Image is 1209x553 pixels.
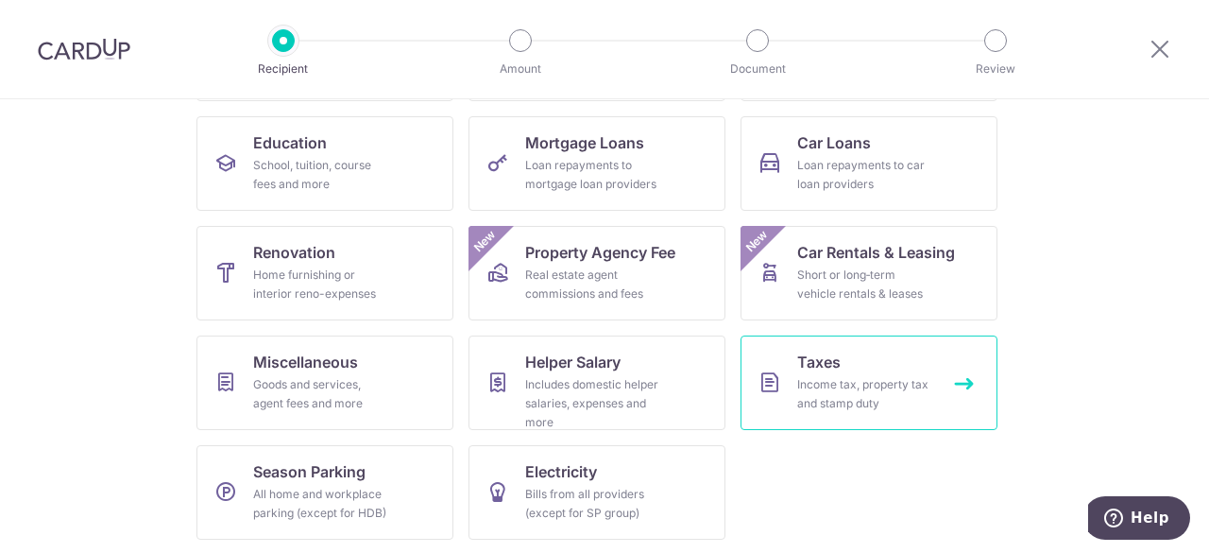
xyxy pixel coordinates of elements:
[468,336,725,430] a: Helper SalaryIncludes domestic helper salaries, expenses and more
[469,226,501,257] span: New
[253,375,389,413] div: Goods and services, agent fees and more
[741,226,997,320] a: Car Rentals & LeasingShort or long‑term vehicle rentals & leasesNew
[926,60,1065,78] p: Review
[741,336,997,430] a: TaxesIncome tax, property tax and stamp duty
[213,60,353,78] p: Recipient
[525,131,644,154] span: Mortgage Loans
[797,131,871,154] span: Car Loans
[1088,496,1190,544] iframe: Opens a widget where you can find more information
[525,241,675,264] span: Property Agency Fee
[741,116,997,211] a: Car LoansLoan repayments to car loan providers
[525,351,621,373] span: Helper Salary
[196,445,453,540] a: Season ParkingAll home and workplace parking (except for HDB)
[253,156,389,194] div: School, tuition, course fees and more
[797,266,933,303] div: Short or long‑term vehicle rentals & leases
[525,375,661,432] div: Includes domestic helper salaries, expenses and more
[253,460,366,483] span: Season Parking
[468,226,725,320] a: Property Agency FeeReal estate agent commissions and feesNew
[741,226,773,257] span: New
[253,266,389,303] div: Home furnishing or interior reno-expenses
[196,116,453,211] a: EducationSchool, tuition, course fees and more
[688,60,827,78] p: Document
[525,266,661,303] div: Real estate agent commissions and fees
[253,485,389,523] div: All home and workplace parking (except for HDB)
[797,351,841,373] span: Taxes
[525,460,597,483] span: Electricity
[196,336,453,430] a: MiscellaneousGoods and services, agent fees and more
[797,375,933,413] div: Income tax, property tax and stamp duty
[525,485,661,523] div: Bills from all providers (except for SP group)
[797,156,933,194] div: Loan repayments to car loan providers
[38,38,130,60] img: CardUp
[451,60,590,78] p: Amount
[196,226,453,320] a: RenovationHome furnishing or interior reno-expenses
[253,131,327,154] span: Education
[797,241,955,264] span: Car Rentals & Leasing
[525,156,661,194] div: Loan repayments to mortgage loan providers
[468,445,725,540] a: ElectricityBills from all providers (except for SP group)
[468,116,725,211] a: Mortgage LoansLoan repayments to mortgage loan providers
[253,241,335,264] span: Renovation
[253,351,358,373] span: Miscellaneous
